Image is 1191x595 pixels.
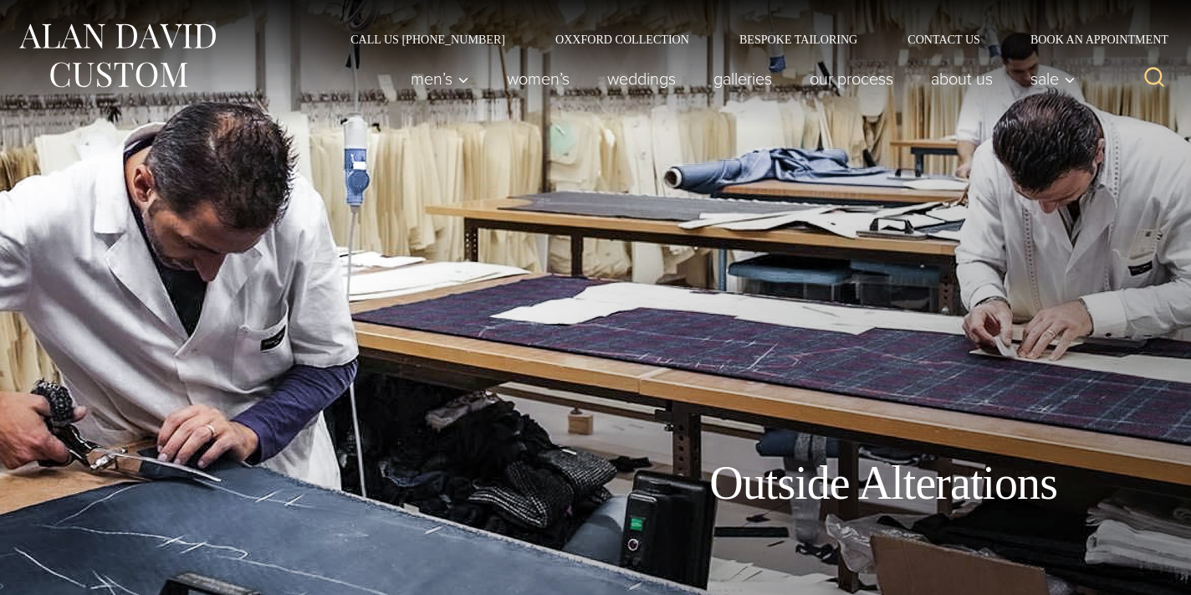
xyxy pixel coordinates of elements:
a: Oxxford Collection [530,33,714,45]
img: Alan David Custom [17,18,217,93]
h1: Outside Alterations [709,455,1057,511]
a: Women’s [488,62,589,95]
a: Call Us [PHONE_NUMBER] [325,33,530,45]
span: Men’s [411,70,469,87]
a: weddings [589,62,695,95]
a: Book an Appointment [1005,33,1174,45]
a: Our Process [791,62,912,95]
a: Galleries [695,62,791,95]
nav: Secondary Navigation [325,33,1174,45]
button: View Search Form [1134,59,1174,99]
nav: Primary Navigation [392,62,1085,95]
a: Contact Us [882,33,1005,45]
span: Sale [1030,70,1076,87]
a: Bespoke Tailoring [714,33,882,45]
a: About Us [912,62,1012,95]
